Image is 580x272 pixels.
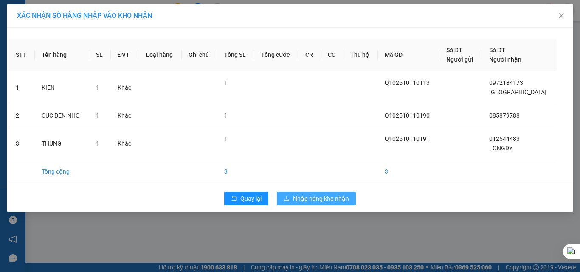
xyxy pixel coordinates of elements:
[254,39,298,71] th: Tổng cước
[385,112,430,119] span: Q102510110190
[217,160,254,183] td: 3
[111,104,139,127] td: Khác
[446,47,462,53] span: Số ĐT
[240,194,262,203] span: Quay lại
[385,135,430,142] span: Q102510110191
[111,127,139,160] td: Khác
[277,192,356,205] button: downloadNhập hàng kho nhận
[111,71,139,104] td: Khác
[96,84,99,91] span: 1
[35,160,89,183] td: Tổng cộng
[89,39,110,71] th: SL
[9,127,35,160] td: 3
[17,11,152,20] span: XÁC NHẬN SỐ HÀNG NHẬP VÀO KHO NHẬN
[35,39,89,71] th: Tên hàng
[293,194,349,203] span: Nhập hàng kho nhận
[558,12,565,19] span: close
[489,79,523,86] span: 0972184173
[549,4,573,28] button: Close
[224,112,228,119] span: 1
[321,39,343,71] th: CC
[224,79,228,86] span: 1
[96,112,99,119] span: 1
[182,39,217,71] th: Ghi chú
[9,71,35,104] td: 1
[489,135,520,142] span: 012544483
[343,39,378,71] th: Thu hộ
[378,39,439,71] th: Mã GD
[231,196,237,202] span: rollback
[35,127,89,160] td: THUNG
[9,39,35,71] th: STT
[224,135,228,142] span: 1
[224,192,268,205] button: rollbackQuay lại
[9,104,35,127] td: 2
[446,56,473,63] span: Người gửi
[284,196,290,202] span: download
[385,79,430,86] span: Q102510110113
[35,71,89,104] td: KIEN
[298,39,321,71] th: CR
[489,89,546,95] span: [GEOGRAPHIC_DATA]
[35,104,89,127] td: CUC DEN NHO
[489,112,520,119] span: 085879788
[378,160,439,183] td: 3
[96,140,99,147] span: 1
[139,39,182,71] th: Loại hàng
[111,39,139,71] th: ĐVT
[489,145,512,151] span: LONGDY
[217,39,254,71] th: Tổng SL
[489,47,505,53] span: Số ĐT
[489,56,521,63] span: Người nhận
